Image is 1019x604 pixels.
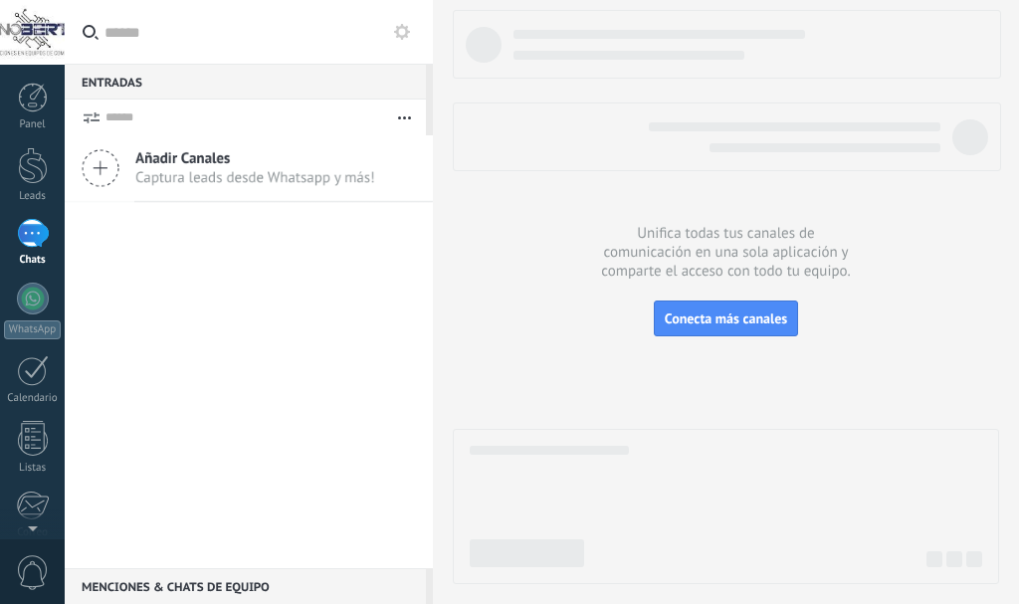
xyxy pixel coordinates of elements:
div: WhatsApp [4,320,61,339]
div: Listas [4,462,62,475]
span: Añadir Canales [135,149,375,168]
button: Más [383,100,426,135]
div: Entradas [65,64,426,100]
span: Conecta más canales [665,309,787,327]
div: Panel [4,118,62,131]
span: Captura leads desde Whatsapp y más! [135,168,375,187]
div: Menciones & Chats de equipo [65,568,426,604]
button: Conecta más canales [654,301,798,336]
div: Leads [4,190,62,203]
div: Calendario [4,392,62,405]
div: Chats [4,254,62,267]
